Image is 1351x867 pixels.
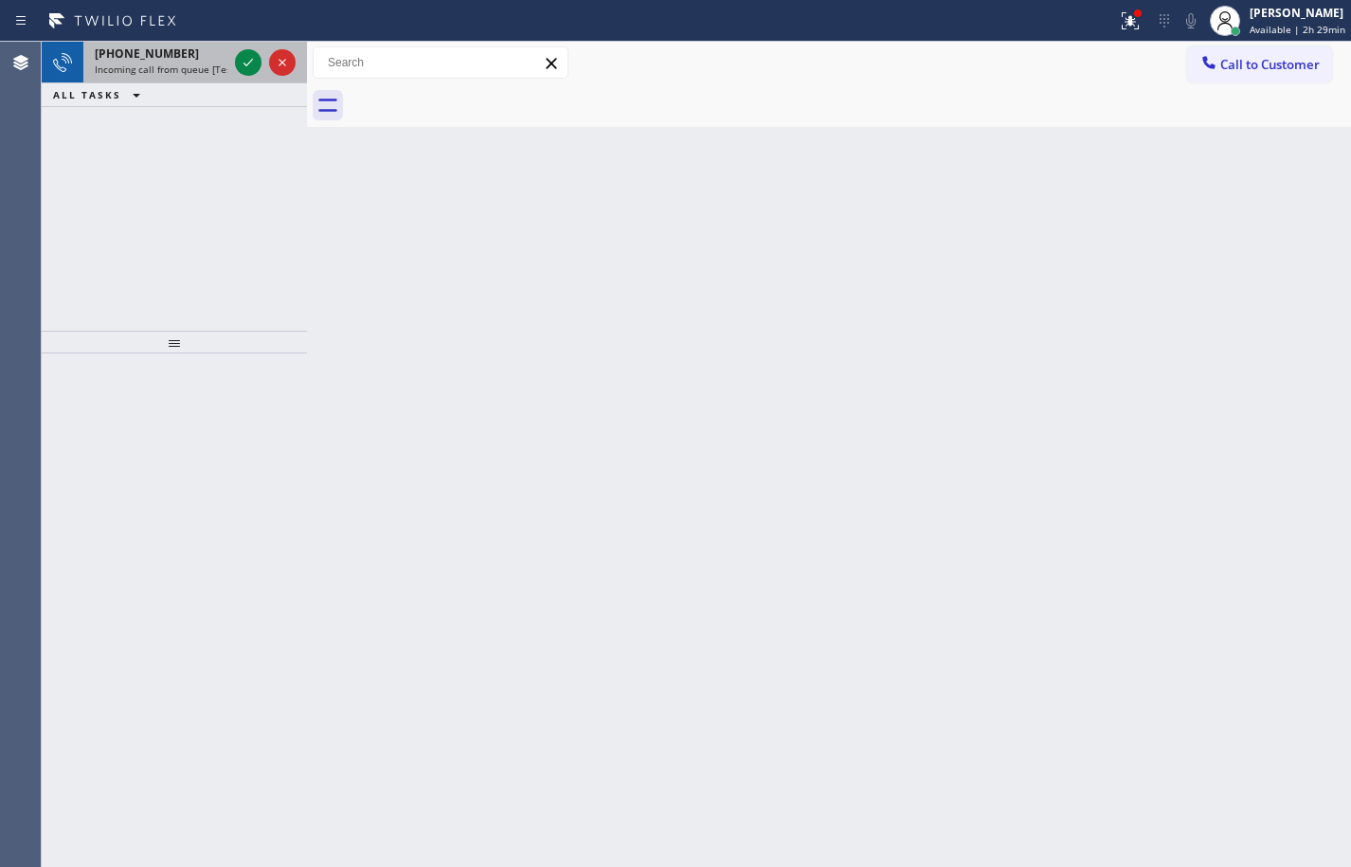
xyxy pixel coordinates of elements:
[1220,56,1320,73] span: Call to Customer
[314,47,567,78] input: Search
[235,49,261,76] button: Accept
[1187,46,1332,82] button: Call to Customer
[1250,5,1345,21] div: [PERSON_NAME]
[42,83,159,106] button: ALL TASKS
[95,63,252,76] span: Incoming call from queue [Test] All
[53,88,121,101] span: ALL TASKS
[1250,23,1345,36] span: Available | 2h 29min
[1178,8,1204,34] button: Mute
[269,49,296,76] button: Reject
[95,45,199,62] span: [PHONE_NUMBER]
